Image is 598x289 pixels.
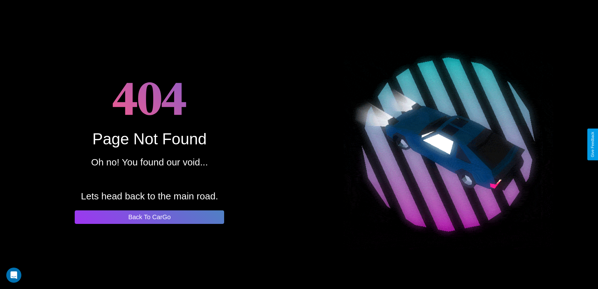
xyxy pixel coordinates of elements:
[81,154,218,205] p: Oh no! You found our void... Lets head back to the main road.
[112,65,187,130] h1: 404
[6,268,21,283] div: Open Intercom Messenger
[344,40,553,249] img: spinning car
[92,130,207,148] div: Page Not Found
[75,210,224,224] button: Back To CarGo
[590,132,595,157] div: Give Feedback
